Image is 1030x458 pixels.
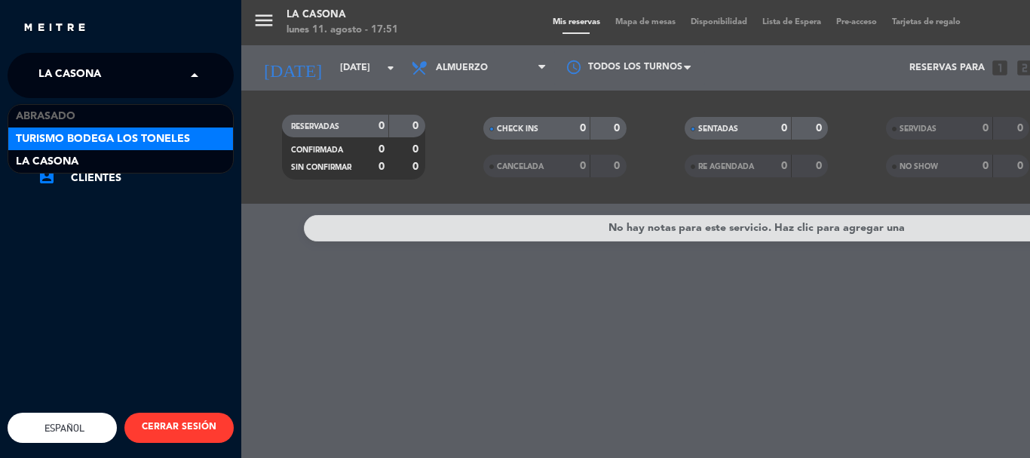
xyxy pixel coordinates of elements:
span: Español [41,423,84,434]
button: CERRAR SESIÓN [124,413,234,443]
img: MEITRE [23,23,87,34]
span: La Casona [38,60,101,91]
span: La Casona [16,153,78,171]
a: account_boxClientes [38,169,234,187]
i: account_box [38,168,56,186]
span: Abrasado [16,108,75,125]
span: Turismo Bodega Los Toneles [16,131,190,148]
